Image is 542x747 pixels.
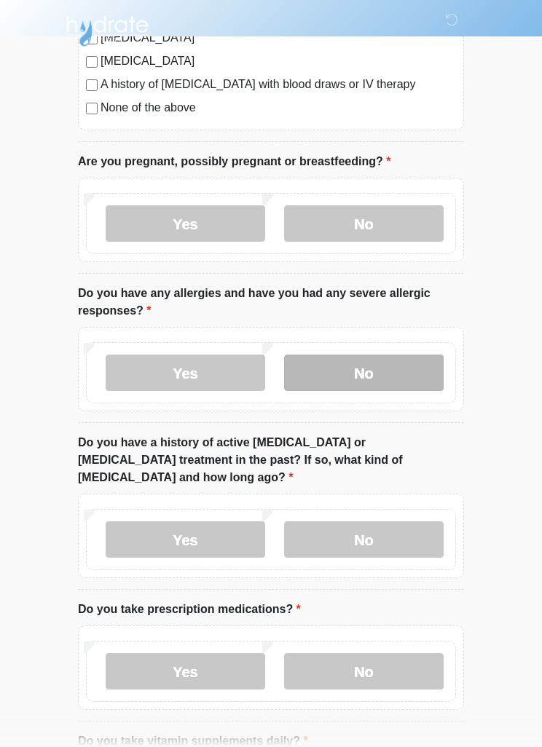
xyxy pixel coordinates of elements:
input: None of the above [86,103,98,114]
label: A history of [MEDICAL_DATA] with blood draws or IV therapy [101,76,456,93]
img: Hydrate IV Bar - Scottsdale Logo [63,11,151,47]
label: Yes [106,521,265,558]
label: Do you take prescription medications? [78,601,301,618]
label: None of the above [101,99,456,116]
label: Do you have a history of active [MEDICAL_DATA] or [MEDICAL_DATA] treatment in the past? If so, wh... [78,434,464,486]
label: Do you have any allergies and have you had any severe allergic responses? [78,285,464,320]
label: No [284,205,444,242]
label: [MEDICAL_DATA] [101,52,456,70]
input: A history of [MEDICAL_DATA] with blood draws or IV therapy [86,79,98,91]
label: Yes [106,355,265,391]
input: [MEDICAL_DATA] [86,56,98,68]
label: No [284,521,444,558]
label: Are you pregnant, possibly pregnant or breastfeeding? [78,153,390,170]
label: No [284,355,444,391]
label: Yes [106,653,265,689]
label: Yes [106,205,265,242]
label: No [284,653,444,689]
